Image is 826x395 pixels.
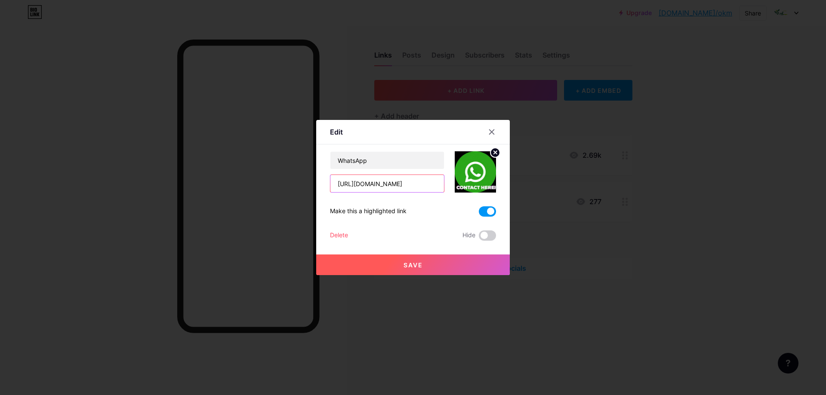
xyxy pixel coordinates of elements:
div: Make this a highlighted link [330,206,407,217]
img: link_thumbnail [455,151,496,193]
button: Save [316,254,510,275]
span: Save [404,261,423,269]
div: Edit [330,127,343,137]
span: Hide [462,230,475,241]
div: Delete [330,230,348,241]
input: Title [330,152,444,169]
input: URL [330,175,444,192]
